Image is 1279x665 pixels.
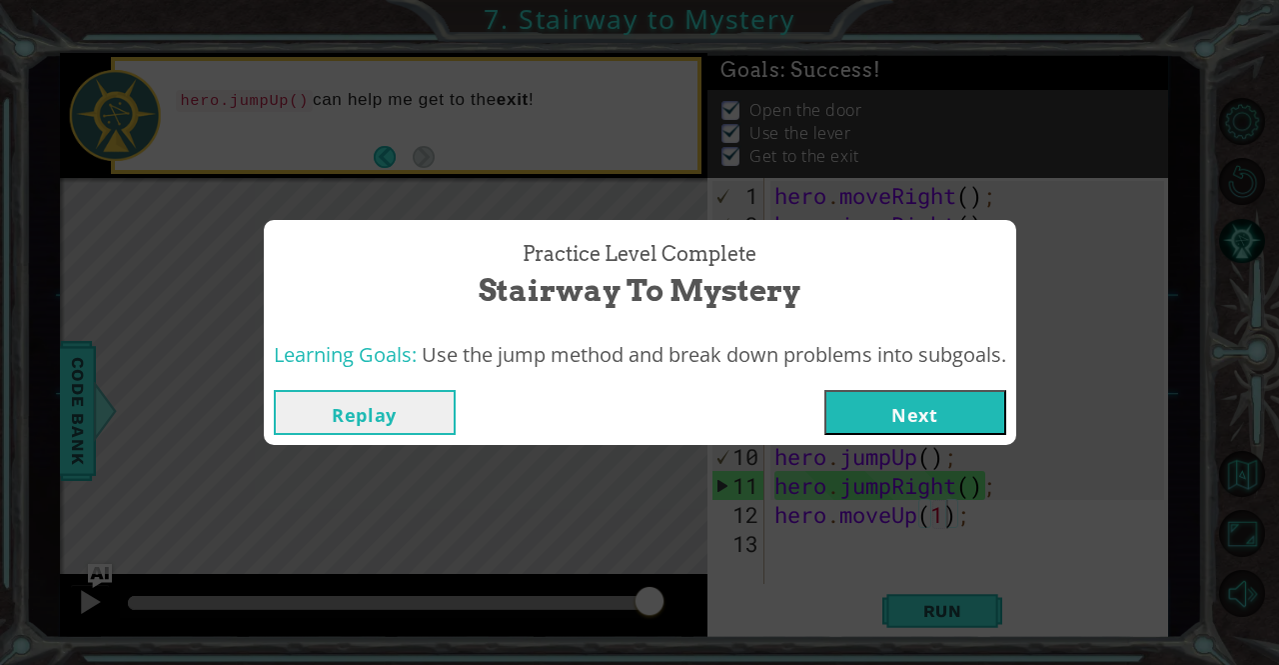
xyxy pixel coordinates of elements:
button: Replay [274,390,456,435]
span: Use the jump method and break down problems into subgoals. [422,341,1006,368]
span: Practice Level Complete [523,240,756,269]
span: Stairway to Mystery [479,269,800,312]
span: Learning Goals: [274,341,417,368]
button: Next [824,390,1006,435]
